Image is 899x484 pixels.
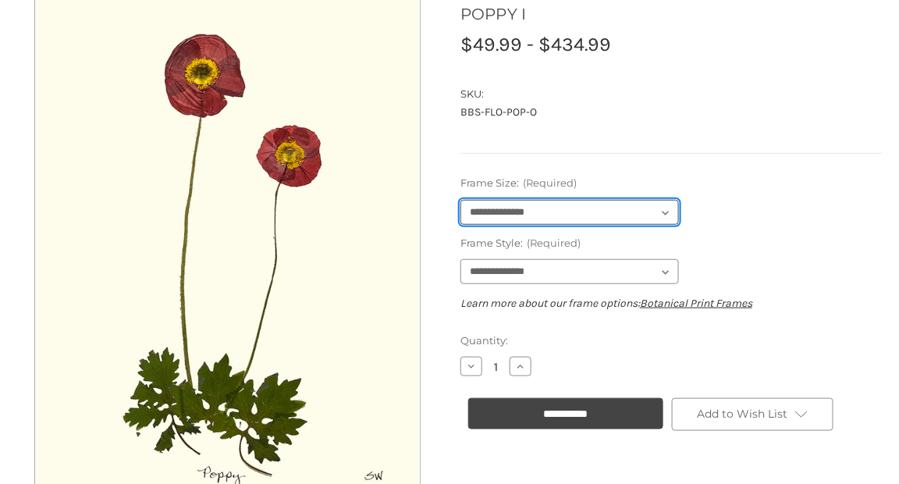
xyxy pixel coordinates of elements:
span: $49.99 - $434.99 [460,33,611,55]
small: (Required) [527,237,581,249]
h1: POPPY I [460,2,883,26]
small: (Required) [523,176,577,189]
span: Add to Wish List [697,407,787,421]
label: Frame Style: [460,236,883,251]
dt: SKU: [460,87,879,102]
p: Learn more about our frame options: [460,295,883,311]
a: Add to Wish List [672,398,834,431]
label: Quantity: [460,333,883,349]
label: Frame Size: [460,176,883,191]
dd: BBS-FLO-POP-O [460,104,883,120]
a: Botanical Print Frames [640,297,752,310]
